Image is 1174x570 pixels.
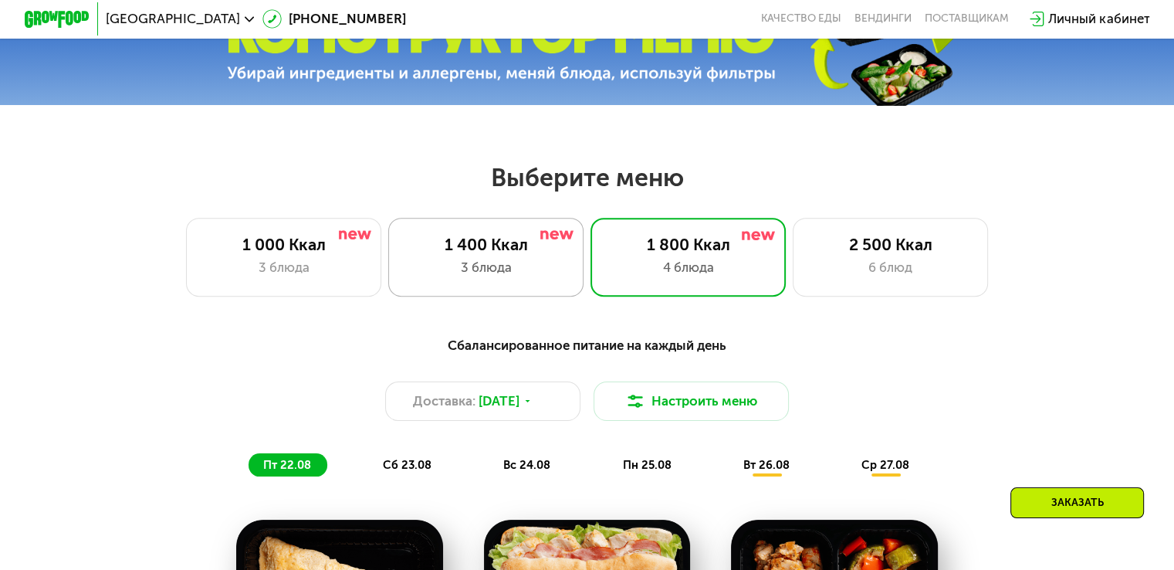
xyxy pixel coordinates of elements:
span: вт 26.08 [743,458,790,472]
h2: Выберите меню [52,162,1122,193]
div: 4 блюда [607,258,769,277]
div: 2 500 Ккал [810,235,971,254]
a: Вендинги [854,12,912,25]
div: 6 блюд [810,258,971,277]
span: пт 22.08 [263,458,311,472]
div: Личный кабинет [1048,9,1149,29]
button: Настроить меню [594,382,790,421]
span: [DATE] [479,392,519,411]
span: сб 23.08 [383,458,431,472]
span: ср 27.08 [861,458,909,472]
a: Качество еды [761,12,841,25]
div: 1 000 Ккал [203,235,364,254]
div: Сбалансированное питание на каждый день [104,335,1070,355]
span: пн 25.08 [622,458,671,472]
span: вс 24.08 [503,458,550,472]
span: Доставка: [413,392,475,411]
a: [PHONE_NUMBER] [262,9,406,29]
div: 3 блюда [405,258,567,277]
div: поставщикам [925,12,1009,25]
div: 1 400 Ккал [405,235,567,254]
div: 3 блюда [203,258,364,277]
div: Заказать [1010,487,1144,518]
span: [GEOGRAPHIC_DATA] [106,12,240,25]
div: 1 800 Ккал [607,235,769,254]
